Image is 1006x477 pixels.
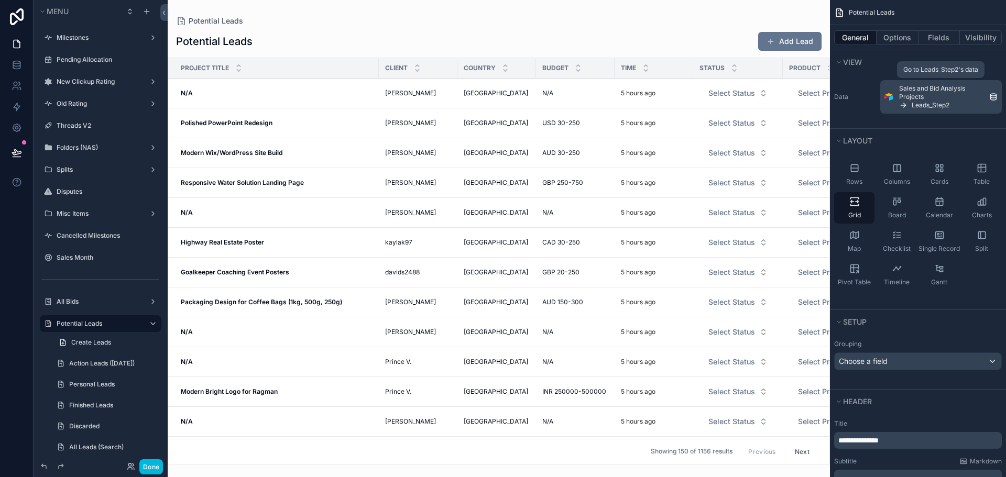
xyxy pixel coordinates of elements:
label: Disputes [57,187,155,196]
button: Columns [877,159,917,190]
button: Grid [834,192,874,224]
span: Board [888,211,906,219]
label: All Bids [57,297,140,306]
button: Header [834,394,996,409]
label: Old Rating [57,99,140,108]
button: Rows [834,159,874,190]
label: Finished Leads [69,401,155,409]
a: New Clickup Rating [57,77,140,86]
span: Sales and Bid Analysis Projects [899,84,985,101]
button: Single Record [919,226,959,257]
button: Options [877,30,918,45]
label: Folders (NAS) [57,143,140,152]
a: Markdown [959,457,1002,465]
button: Next [788,443,817,460]
span: Cards [931,178,948,186]
label: Threads V2 [57,121,155,130]
span: Budget [542,64,568,72]
label: Sales Month [57,253,155,262]
button: Gantt [919,259,959,291]
button: View [834,55,996,70]
button: Table [961,159,1002,190]
span: Choose a field [839,357,888,365]
button: Fields [918,30,960,45]
label: Pending Allocation [57,56,155,64]
label: Title [834,419,1002,428]
button: General [834,30,877,45]
button: Setup [834,315,996,329]
button: Menu [38,4,119,19]
span: Gantt [931,278,947,286]
label: Grouping [834,340,861,348]
a: Sales and Bid Analysis ProjectsLeads_Step2 [880,80,1002,114]
span: Country [464,64,496,72]
label: Cancelled Milestones [57,231,155,240]
a: Create Leads [52,334,161,351]
button: Choose a field [834,352,1002,370]
span: Time [621,64,636,72]
img: Airtable Logo [884,93,893,101]
button: Checklist [877,226,917,257]
button: Board [877,192,917,224]
label: Discarded [69,422,155,430]
button: Calendar [919,192,959,224]
span: Pivot Table [838,278,871,286]
button: Timeline [877,259,917,291]
span: Header [843,397,872,406]
span: Map [848,245,861,253]
label: Misc Items [57,209,140,218]
button: Layout [834,134,996,148]
span: Project Title [181,64,229,72]
span: Go to Leads_Step2's data [903,65,978,73]
span: Status [699,64,725,72]
button: Done [139,459,163,474]
label: Subtitle [834,457,857,465]
button: Visibility [960,30,1002,45]
label: Milestones [57,34,140,42]
label: Splits [57,165,140,174]
span: Checklist [883,245,911,253]
span: Columns [884,178,910,186]
label: Potential Leads [57,319,140,328]
span: Showing 150 of 1156 results [651,448,732,456]
span: Potential Leads [849,8,894,17]
span: Calendar [926,211,953,219]
label: Personal Leads [69,380,155,389]
span: Table [974,178,990,186]
span: Single Record [918,245,960,253]
label: All Leads (Search) [69,443,155,451]
button: Split [961,226,1002,257]
span: Charts [972,211,992,219]
span: Markdown [970,457,1002,465]
span: Product [789,64,821,72]
span: Grid [848,211,861,219]
button: Pivot Table [834,259,874,291]
button: Cards [919,159,959,190]
span: Split [975,245,988,253]
span: Client [385,64,408,72]
label: Data [834,93,876,101]
label: Action Leads ([DATE]) [69,359,155,368]
span: Rows [846,178,862,186]
div: scrollable content [834,432,1002,449]
span: View [843,58,862,66]
span: Timeline [884,278,910,286]
span: Menu [47,7,69,16]
span: Layout [843,136,872,145]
